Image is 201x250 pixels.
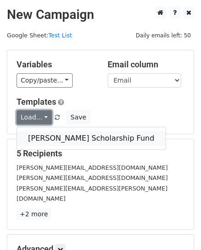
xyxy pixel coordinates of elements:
a: [PERSON_NAME] Scholarship Fund [17,131,166,146]
iframe: Chat Widget [155,206,201,250]
h5: Email column [108,60,185,70]
small: [PERSON_NAME][EMAIL_ADDRESS][PERSON_NAME][DOMAIN_NAME] [17,185,167,202]
small: Google Sheet: [7,32,72,39]
span: Daily emails left: 50 [132,30,194,41]
a: +2 more [17,208,51,220]
a: Daily emails left: 50 [132,32,194,39]
a: Templates [17,97,56,107]
small: [PERSON_NAME][EMAIL_ADDRESS][DOMAIN_NAME] [17,174,168,181]
h5: Variables [17,60,94,70]
small: [PERSON_NAME][EMAIL_ADDRESS][DOMAIN_NAME] [17,164,168,171]
a: Test List [48,32,72,39]
h5: 5 Recipients [17,149,184,159]
h2: New Campaign [7,7,194,23]
button: Save [66,110,90,125]
a: Copy/paste... [17,73,73,88]
a: Load... [17,110,52,125]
